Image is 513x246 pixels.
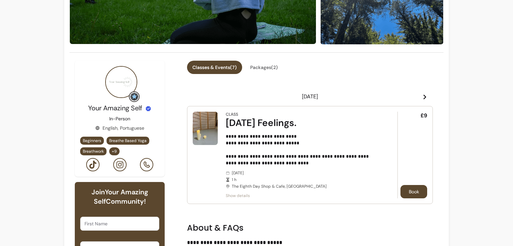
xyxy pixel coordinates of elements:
input: First Name [84,220,155,227]
div: [DATE] The Eighth Day Shop & Cafe, [GEOGRAPHIC_DATA] [226,170,379,189]
button: Packages(2) [245,61,283,74]
div: Class [226,112,238,117]
button: Book [400,185,427,198]
span: Your Amazing Self [88,104,142,112]
span: Breathe Based Yoga [109,138,147,143]
div: English, Portuguese [95,125,144,131]
span: + 9 [111,149,118,154]
button: Classes & Events(7) [187,61,242,74]
div: [DATE] Feelings. [226,117,379,129]
span: £9 [420,112,427,120]
p: In-Person [109,115,130,122]
span: Breathwork [83,149,104,154]
img: Grow [130,93,138,101]
header: [DATE] [187,90,433,103]
span: Show details [226,193,379,198]
span: 1 h [232,177,379,182]
img: Monday Feelings. [193,112,218,145]
img: Provider image [105,66,137,98]
h6: Join Your Amazing Self Community! [80,187,159,206]
h2: About & FAQs [187,223,433,233]
span: Beginners [83,138,101,143]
